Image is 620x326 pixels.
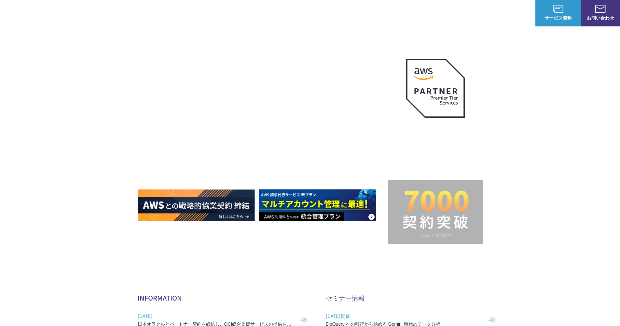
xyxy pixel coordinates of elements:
[398,126,473,151] p: 最上位プレミアティア サービスパートナー
[401,190,470,238] img: 契約件数
[259,189,376,221] img: AWS請求代行サービス 統合管理プラン
[326,311,482,321] span: [DATE] 開催
[595,5,606,13] img: お問い合わせ
[581,14,620,21] span: お問い合わせ
[377,10,429,17] p: 業種別ソリューション
[511,10,529,17] a: ログイン
[428,126,443,135] em: AWS
[138,311,294,321] span: [DATE]
[138,189,255,221] img: AWSとの戦略的協業契約 締結
[75,6,122,20] span: NHN テコラス AWS総合支援サービス
[553,5,563,13] img: AWS総合支援サービス C-Chorus サービス資料
[535,14,581,21] span: サービス資料
[138,293,310,303] h2: INFORMATION
[10,5,122,21] a: AWS総合支援サービス C-Chorus NHN テコラスAWS総合支援サービス
[473,10,498,17] p: ナレッジ
[138,72,388,101] p: AWSの導入からコスト削減、 構成・運用の最適化からデータ活用まで 規模や業種業態を問わない マネージドサービスで
[138,107,388,170] h1: AWS ジャーニーの 成功を実現
[339,10,364,17] p: サービス
[442,10,460,17] a: 導入事例
[310,10,326,17] p: 強み
[326,293,498,303] h2: セミナー情報
[406,59,465,118] img: AWSプレミアティアサービスパートナー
